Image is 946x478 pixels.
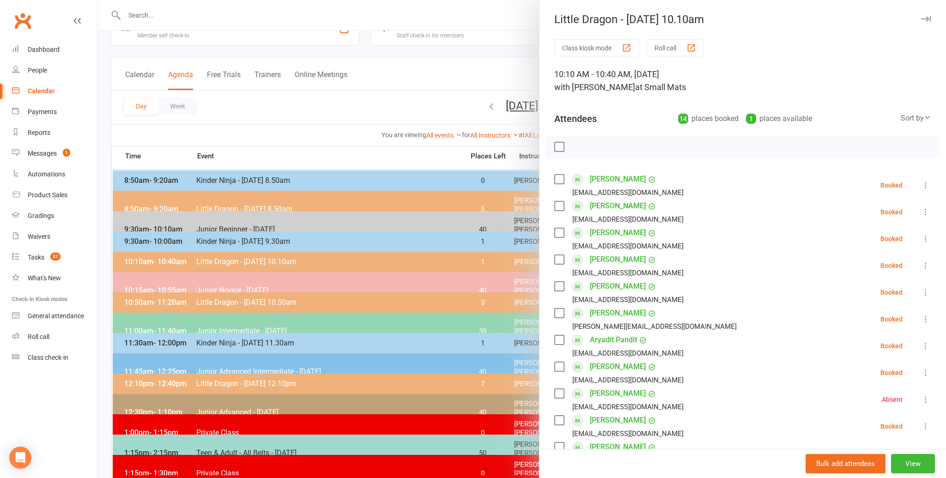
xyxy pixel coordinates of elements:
[572,294,684,306] div: [EMAIL_ADDRESS][DOMAIN_NAME]
[880,423,903,430] div: Booked
[28,233,50,240] div: Waivers
[12,143,97,164] a: Messages 1
[880,369,903,376] div: Booked
[678,114,688,124] div: 14
[12,81,97,102] a: Calendar
[572,267,684,279] div: [EMAIL_ADDRESS][DOMAIN_NAME]
[590,306,646,321] a: [PERSON_NAME]
[590,252,646,267] a: [PERSON_NAME]
[880,262,903,269] div: Booked
[880,343,903,349] div: Booked
[590,279,646,294] a: [PERSON_NAME]
[572,374,684,386] div: [EMAIL_ADDRESS][DOMAIN_NAME]
[554,68,931,94] div: 10:10 AM - 10:40 AM, [DATE]
[28,129,50,136] div: Reports
[590,199,646,213] a: [PERSON_NAME]
[806,454,885,473] button: Bulk add attendees
[12,247,97,268] a: Tasks 37
[28,312,84,320] div: General attendance
[28,87,55,95] div: Calendar
[572,187,684,199] div: [EMAIL_ADDRESS][DOMAIN_NAME]
[28,67,47,74] div: People
[12,268,97,289] a: What's New
[50,253,61,260] span: 37
[554,82,635,92] span: with [PERSON_NAME]
[28,191,67,199] div: Product Sales
[12,185,97,206] a: Product Sales
[28,150,57,157] div: Messages
[590,172,646,187] a: [PERSON_NAME]
[9,447,31,469] div: Open Intercom Messenger
[590,413,646,428] a: [PERSON_NAME]
[572,347,684,359] div: [EMAIL_ADDRESS][DOMAIN_NAME]
[554,112,597,125] div: Attendees
[746,112,812,125] div: places available
[28,170,65,178] div: Automations
[880,236,903,242] div: Booked
[28,108,57,115] div: Payments
[540,13,946,26] div: Little Dragon - [DATE] 10.10am
[12,206,97,226] a: Gradings
[891,454,935,473] button: View
[12,347,97,368] a: Class kiosk mode
[12,39,97,60] a: Dashboard
[572,401,684,413] div: [EMAIL_ADDRESS][DOMAIN_NAME]
[28,274,61,282] div: What's New
[590,440,646,454] a: [PERSON_NAME]
[590,225,646,240] a: [PERSON_NAME]
[590,359,646,374] a: [PERSON_NAME]
[590,333,637,347] a: Aryadit Pandit
[746,114,756,124] div: 1
[12,164,97,185] a: Automations
[28,333,49,340] div: Roll call
[678,112,739,125] div: places booked
[880,209,903,215] div: Booked
[28,46,60,53] div: Dashboard
[880,289,903,296] div: Booked
[12,102,97,122] a: Payments
[572,321,737,333] div: [PERSON_NAME][EMAIL_ADDRESS][DOMAIN_NAME]
[63,149,70,157] span: 1
[11,9,34,32] a: Clubworx
[572,213,684,225] div: [EMAIL_ADDRESS][DOMAIN_NAME]
[901,112,931,124] div: Sort by
[882,396,903,403] div: Absent
[880,316,903,322] div: Booked
[12,122,97,143] a: Reports
[28,212,54,219] div: Gradings
[12,226,97,247] a: Waivers
[28,254,44,261] div: Tasks
[28,354,68,361] div: Class check-in
[635,82,686,92] span: at Small Mats
[554,39,639,56] button: Class kiosk mode
[12,60,97,81] a: People
[572,240,684,252] div: [EMAIL_ADDRESS][DOMAIN_NAME]
[12,327,97,347] a: Roll call
[590,386,646,401] a: [PERSON_NAME]
[572,428,684,440] div: [EMAIL_ADDRESS][DOMAIN_NAME]
[647,39,704,56] button: Roll call
[12,306,97,327] a: General attendance kiosk mode
[880,182,903,188] div: Booked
